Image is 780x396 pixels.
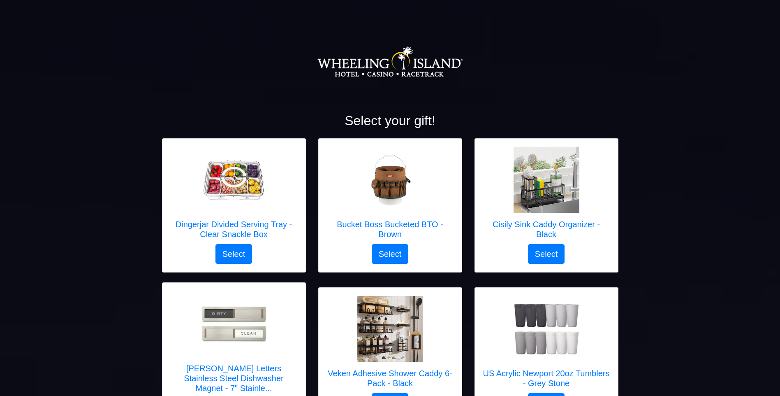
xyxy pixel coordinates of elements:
h2: Select your gift! [162,113,618,128]
img: Kubik Letters Stainless Steel Dishwasher Magnet - 7" Stainless [201,306,267,343]
img: US Acrylic Newport 20oz Tumblers - Grey Stone [514,296,579,362]
img: Dingerjar Divided Serving Tray - Clear Snackle Box [201,147,267,213]
img: Veken Adhesive Shower Caddy 6-Pack - Black [357,296,423,362]
a: US Acrylic Newport 20oz Tumblers - Grey Stone US Acrylic Newport 20oz Tumblers - Grey Stone [483,296,610,393]
h5: Bucket Boss Bucketed BTO - Brown [327,219,454,239]
h5: US Acrylic Newport 20oz Tumblers - Grey Stone [483,368,610,388]
h5: Dingerjar Divided Serving Tray - Clear Snackle Box [171,219,297,239]
a: Cisily Sink Caddy Organizer - Black Cisily Sink Caddy Organizer - Black [483,147,610,244]
a: Bucket Boss Bucketed BTO - Brown Bucket Boss Bucketed BTO - Brown [327,147,454,244]
a: Dingerjar Divided Serving Tray - Clear Snackle Box Dingerjar Divided Serving Tray - Clear Snackle... [171,147,297,244]
img: Logo [317,21,463,103]
button: Select [215,244,252,264]
img: Bucket Boss Bucketed BTO - Brown [357,147,423,213]
h5: Cisily Sink Caddy Organizer - Black [483,219,610,239]
a: Veken Adhesive Shower Caddy 6-Pack - Black Veken Adhesive Shower Caddy 6-Pack - Black [327,296,454,393]
h5: [PERSON_NAME] Letters Stainless Steel Dishwasher Magnet - 7" Stainle... [171,363,297,393]
button: Select [528,244,565,264]
h5: Veken Adhesive Shower Caddy 6-Pack - Black [327,368,454,388]
button: Select [372,244,409,264]
img: Cisily Sink Caddy Organizer - Black [514,147,579,213]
